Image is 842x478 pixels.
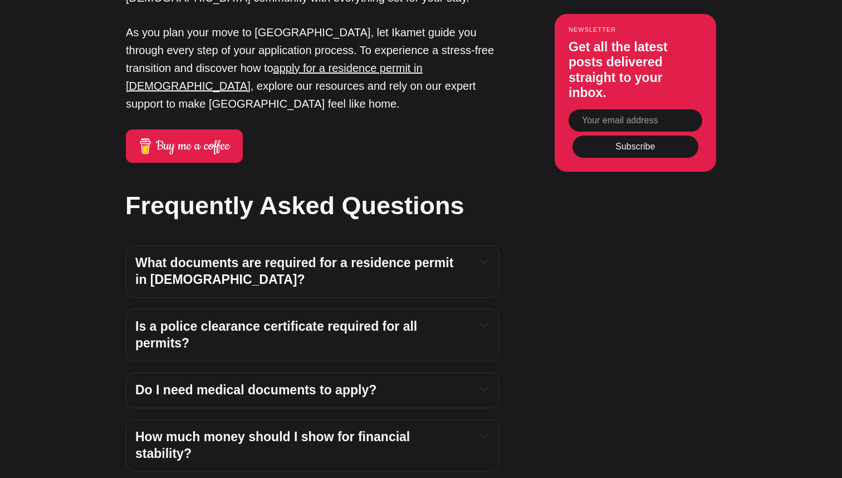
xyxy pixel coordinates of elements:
[477,382,489,395] button: Expand toggle to read content
[477,255,489,268] button: Expand toggle to read content
[477,318,489,332] button: Expand toggle to read content
[569,40,702,101] h3: Get all the latest posts delivered straight to your inbox.
[126,23,499,113] p: As you plan your move to [GEOGRAPHIC_DATA], let Ikamet guide you through every step of your appli...
[135,429,414,461] strong: How much money should I show for financial stability?
[126,129,243,163] a: Buy me a coffee
[135,383,376,397] strong: Do I need medical documents to apply?
[126,62,423,92] a: apply for a residence permit in [DEMOGRAPHIC_DATA]
[125,191,464,220] strong: Frequently Asked Questions
[477,429,489,442] button: Expand toggle to read content
[135,255,457,287] strong: What documents are required for a residence permit in [DEMOGRAPHIC_DATA]?
[569,110,702,132] input: Your email address
[572,136,698,158] button: Subscribe
[569,27,702,33] small: Newsletter
[135,319,421,350] strong: Is a police clearance certificate required for all permits?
